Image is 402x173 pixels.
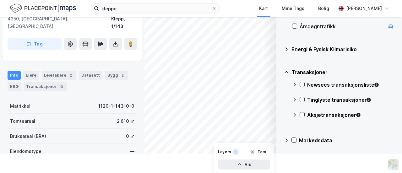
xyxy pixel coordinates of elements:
div: Tooltip anchor [356,112,361,118]
div: Aksjetransaksjoner [307,111,394,119]
div: Datasett [79,71,102,80]
div: Bygg [105,71,128,80]
div: [PERSON_NAME] [346,5,382,12]
div: Newsecs transaksjonsliste [307,81,394,89]
div: Tooltip anchor [366,97,372,103]
div: Bruksareal (BRA) [10,132,46,140]
button: Vis [218,159,270,170]
div: Transaksjoner [24,82,67,91]
div: Leietakere [41,71,76,80]
div: Tomteareal [10,117,35,125]
img: logo.f888ab2527a4732fd821a326f86c7f29.svg [10,3,76,14]
button: Tøm [246,147,270,157]
div: Årsdøgntrafikk [300,23,384,30]
div: Kontrollprogram for chat [371,143,402,173]
div: 10 [58,84,64,90]
div: Info [8,71,21,80]
div: Kart [259,5,268,12]
iframe: Chat Widget [371,143,402,173]
div: 2 610 ㎡ [117,117,134,125]
div: ESG [8,82,21,91]
div: Tooltip anchor [374,82,379,88]
div: 2 [119,72,126,78]
div: Energi & Fysisk Klimarisiko [291,46,394,53]
div: Mine Tags [282,5,304,12]
div: Transaksjoner [291,68,394,76]
div: 2 [68,72,74,78]
div: Layers [218,149,231,154]
div: Klepp, 1/143 [111,15,137,30]
div: — [130,148,134,155]
div: Tinglyste transaksjoner [307,96,394,104]
div: Eiere [23,71,39,80]
input: Søk på adresse, matrikkel, gårdeiere, leietakere eller personer [99,4,212,13]
div: 1120-1-143-0-0 [98,102,134,110]
div: 1 [232,149,239,155]
button: Tag [8,38,62,50]
div: Matrikkel [10,102,30,110]
div: Eiendomstype [10,148,41,155]
div: 4350, [GEOGRAPHIC_DATA], [GEOGRAPHIC_DATA] [8,15,111,30]
div: Markedsdata [299,137,394,144]
div: Bolig [318,5,329,12]
div: 0 ㎡ [126,132,134,140]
